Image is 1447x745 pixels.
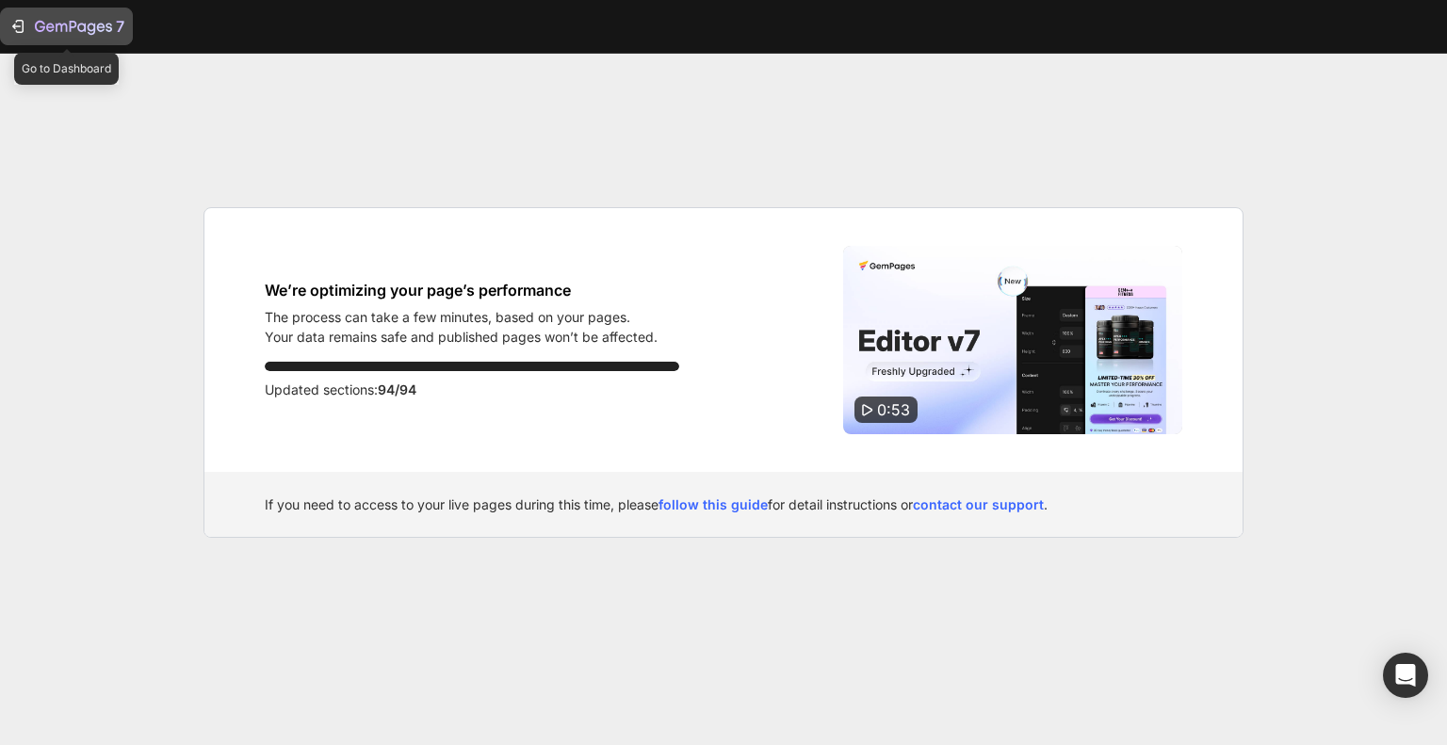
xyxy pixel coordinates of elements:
div: If you need to access to your live pages during this time, please for detail instructions or . [265,494,1182,514]
img: Video thumbnail [843,246,1182,434]
div: Open Intercom Messenger [1383,653,1428,698]
h1: We’re optimizing your page’s performance [265,279,658,301]
p: Updated sections: [265,379,679,401]
span: 0:53 [877,400,910,419]
a: follow this guide [658,496,768,512]
p: 7 [116,15,124,38]
p: Your data remains safe and published pages won’t be affected. [265,327,658,347]
p: The process can take a few minutes, based on your pages. [265,307,658,327]
span: 94/94 [378,381,416,397]
a: contact our support [913,496,1044,512]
